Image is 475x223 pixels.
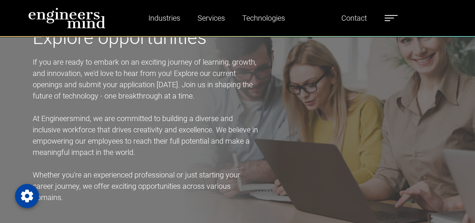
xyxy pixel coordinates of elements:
[33,169,261,203] p: Whether you're an experienced professional or just starting your career journey, we offer excitin...
[33,26,261,49] h1: Explore opportunities
[338,9,369,27] a: Contact
[28,8,106,29] img: logo
[195,9,228,27] a: Services
[239,9,288,27] a: Technologies
[145,9,183,27] a: Industries
[33,56,261,102] p: If you are ready to embark on an exciting journey of learning, growth, and innovation, we'd love ...
[33,113,261,158] p: At Engineersmind, we are committed to building a diverse and inclusive workforce that drives crea...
